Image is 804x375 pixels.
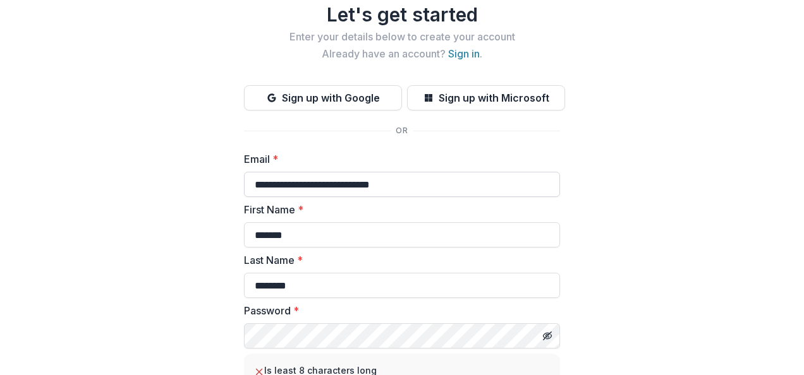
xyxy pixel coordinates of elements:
[537,326,557,346] button: Toggle password visibility
[244,303,552,318] label: Password
[244,48,560,60] h2: Already have an account? .
[244,85,402,110] button: Sign up with Google
[407,85,565,110] button: Sign up with Microsoft
[244,202,552,217] label: First Name
[448,47,480,60] a: Sign in
[244,3,560,26] h1: Let's get started
[244,253,552,268] label: Last Name
[244,152,552,167] label: Email
[244,31,560,43] h2: Enter your details below to create your account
